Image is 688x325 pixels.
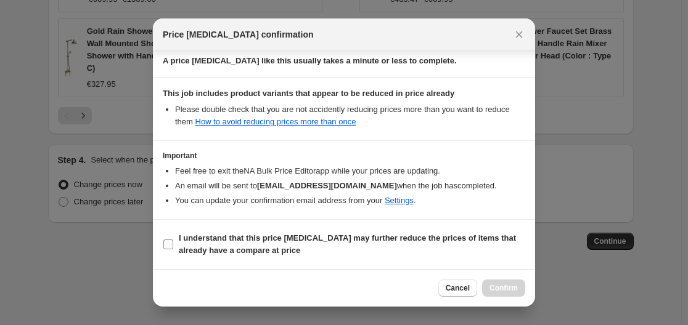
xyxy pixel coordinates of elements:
[179,233,516,255] b: I understand that this price [MEDICAL_DATA] may further reduce the prices of items that already h...
[163,56,457,65] b: A price [MEDICAL_DATA] like this usually takes a minute or less to complete.
[175,195,525,207] li: You can update your confirmation email address from your .
[175,180,525,192] li: An email will be sent to when the job has completed .
[257,181,397,190] b: [EMAIL_ADDRESS][DOMAIN_NAME]
[163,151,525,161] h3: Important
[195,117,356,126] a: How to avoid reducing prices more than once
[510,26,528,43] button: Close
[175,165,525,177] li: Feel free to exit the NA Bulk Price Editor app while your prices are updating.
[175,103,525,128] li: Please double check that you are not accidently reducing prices more than you want to reduce them
[438,279,477,297] button: Cancel
[446,283,470,293] span: Cancel
[163,28,314,41] span: Price [MEDICAL_DATA] confirmation
[385,196,414,205] a: Settings
[163,89,454,98] b: This job includes product variants that appear to be reduced in price already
